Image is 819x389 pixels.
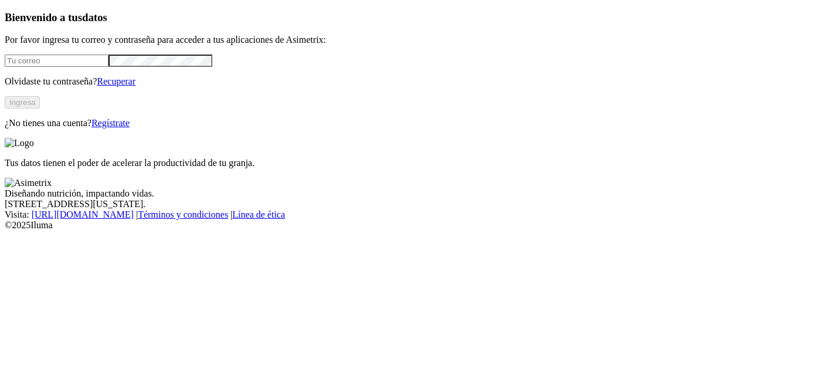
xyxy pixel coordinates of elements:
[5,188,814,199] div: Diseñando nutrición, impactando vidas.
[5,76,814,87] p: Olvidaste tu contraseña?
[5,96,40,109] button: Ingresa
[232,209,285,219] a: Línea de ética
[5,118,814,128] p: ¿No tienes una cuenta?
[5,11,814,24] h3: Bienvenido a tus
[5,199,814,209] div: [STREET_ADDRESS][US_STATE].
[138,209,228,219] a: Términos y condiciones
[92,118,130,128] a: Regístrate
[32,209,134,219] a: [URL][DOMAIN_NAME]
[5,138,34,148] img: Logo
[5,158,814,168] p: Tus datos tienen el poder de acelerar la productividad de tu granja.
[97,76,136,86] a: Recuperar
[5,209,814,220] div: Visita : | |
[5,220,814,231] div: © 2025 Iluma
[5,55,109,67] input: Tu correo
[5,35,814,45] p: Por favor ingresa tu correo y contraseña para acceder a tus aplicaciones de Asimetrix:
[82,11,107,23] span: datos
[5,178,52,188] img: Asimetrix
